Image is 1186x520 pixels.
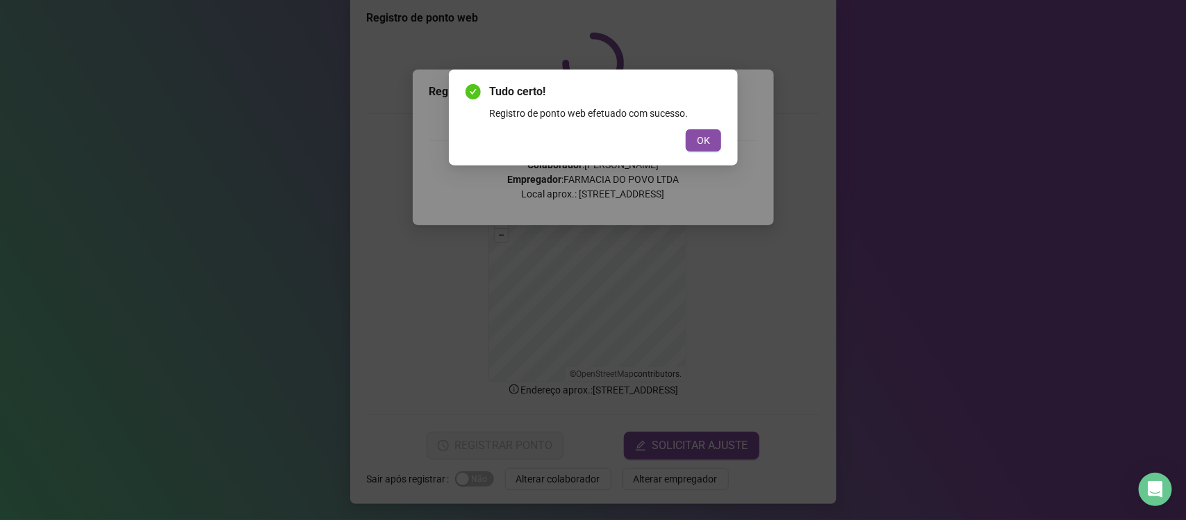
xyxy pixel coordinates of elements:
[489,106,721,121] div: Registro de ponto web efetuado com sucesso.
[686,129,721,152] button: OK
[1139,473,1172,506] div: Open Intercom Messenger
[466,84,481,99] span: check-circle
[697,133,710,148] span: OK
[489,83,721,100] span: Tudo certo!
